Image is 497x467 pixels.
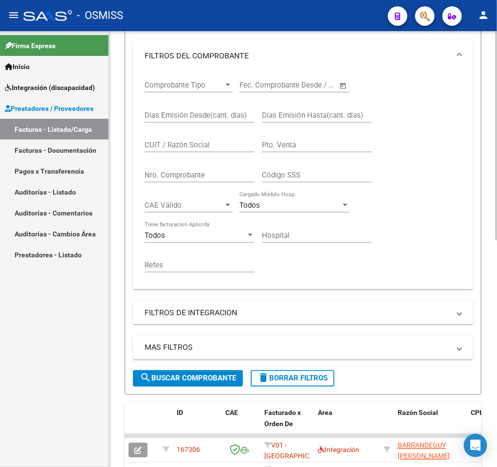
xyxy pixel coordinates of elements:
[398,440,463,461] div: 27200122645
[145,201,223,210] span: CAE Válido
[133,72,473,289] div: FILTROS DEL COMPROBANTE
[145,307,450,318] mat-panel-title: FILTROS DE INTEGRACION
[140,374,236,383] span: Buscar Comprobante
[258,374,328,383] span: Borrar Filtros
[133,40,473,72] mat-expansion-panel-header: FILTROS DEL COMPROBANTE
[133,370,243,387] button: Buscar Comprobante
[318,409,332,417] span: Area
[288,81,335,90] input: Fecha fin
[5,82,95,93] span: Integración (discapacidad)
[133,301,473,324] mat-expansion-panel-header: FILTROS DE INTEGRACION
[471,409,488,417] span: CPBT
[145,81,223,90] span: Comprobante Tipo
[264,409,301,428] span: Facturado x Orden De
[145,342,450,353] mat-panel-title: MAS FILTROS
[145,231,165,240] span: Todos
[133,336,473,359] mat-expansion-panel-header: MAS FILTROS
[225,409,238,417] span: CAE
[258,372,269,384] mat-icon: delete
[8,9,19,21] mat-icon: menu
[239,201,260,210] span: Todos
[77,5,123,26] span: - OSMISS
[145,51,450,61] mat-panel-title: FILTROS DEL COMPROBANTE
[140,372,151,384] mat-icon: search
[5,40,55,51] span: Firma Express
[464,434,487,457] div: Open Intercom Messenger
[260,403,314,446] datatable-header-cell: Facturado x Orden De
[251,370,334,387] button: Borrar Filtros
[314,403,380,446] datatable-header-cell: Area
[398,442,450,461] span: BARRANDEGUY [PERSON_NAME]
[221,403,260,446] datatable-header-cell: CAE
[177,446,200,454] span: 167306
[478,9,489,21] mat-icon: person
[173,403,221,446] datatable-header-cell: ID
[318,446,359,454] span: Integración
[5,103,93,114] span: Prestadores / Proveedores
[239,81,279,90] input: Fecha inicio
[177,409,183,417] span: ID
[338,80,349,91] button: Open calendar
[394,403,467,446] datatable-header-cell: Razón Social
[398,409,438,417] span: Razón Social
[5,61,30,72] span: Inicio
